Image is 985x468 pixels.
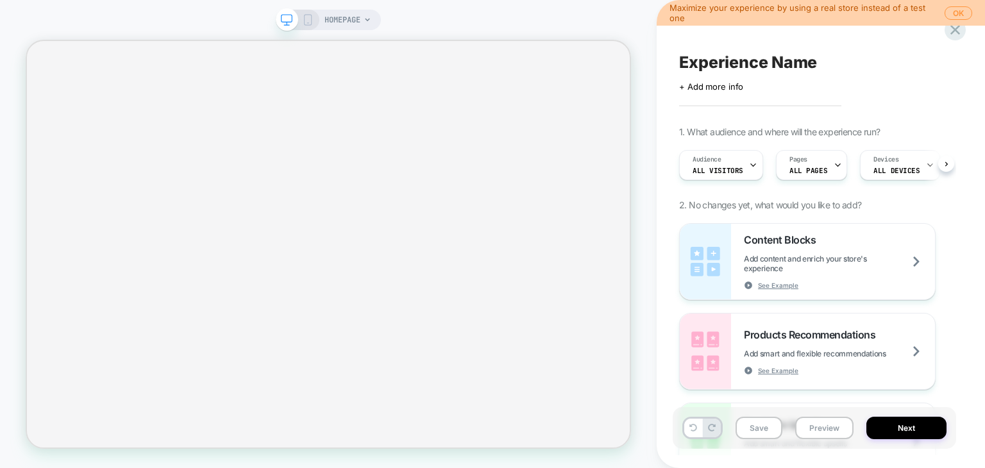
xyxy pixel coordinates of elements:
[744,349,918,358] span: Add smart and flexible recommendations
[679,53,817,72] span: Experience Name
[789,166,827,175] span: ALL PAGES
[945,6,972,20] button: OK
[758,281,798,290] span: See Example
[324,10,360,30] span: HOMEPAGE
[866,417,947,439] button: Next
[736,417,782,439] button: Save
[744,328,882,341] span: Products Recommendations
[744,254,935,273] span: Add content and enrich your store's experience
[679,81,743,92] span: + Add more info
[789,155,807,164] span: Pages
[758,366,798,375] span: See Example
[679,199,861,210] span: 2. No changes yet, what would you like to add?
[679,126,880,137] span: 1. What audience and where will the experience run?
[795,417,854,439] button: Preview
[744,233,822,246] span: Content Blocks
[693,166,743,175] span: All Visitors
[693,155,721,164] span: Audience
[873,155,898,164] span: Devices
[873,166,920,175] span: ALL DEVICES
